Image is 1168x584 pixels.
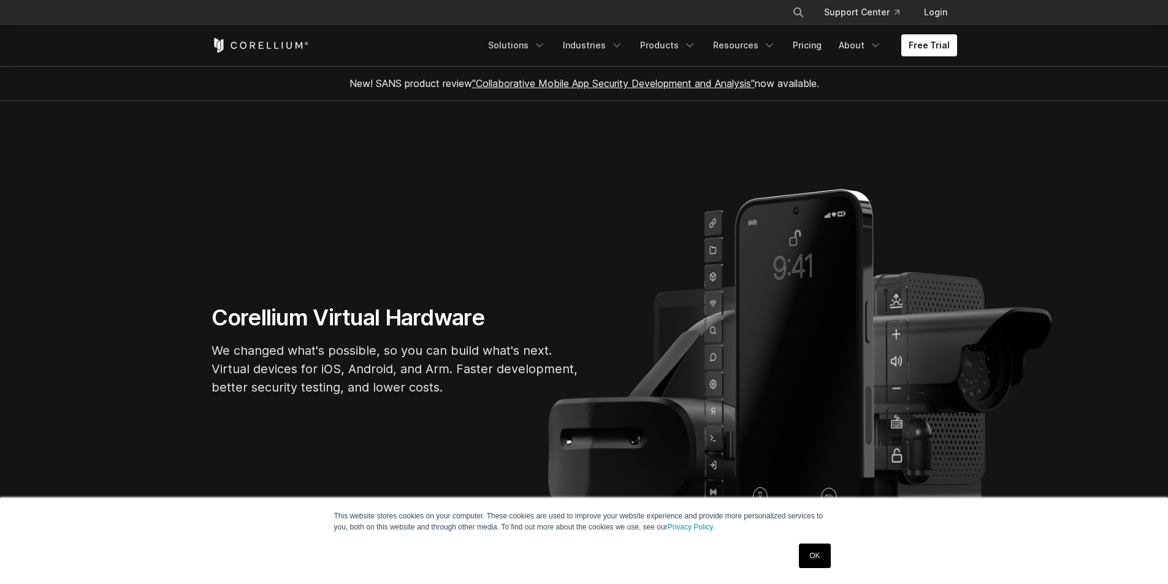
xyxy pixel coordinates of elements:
[799,544,830,568] a: OK
[901,34,957,56] a: Free Trial
[914,1,957,23] a: Login
[212,38,309,53] a: Corellium Home
[706,34,783,56] a: Resources
[349,77,819,89] span: New! SANS product review now available.
[472,77,755,89] a: "Collaborative Mobile App Security Development and Analysis"
[555,34,630,56] a: Industries
[212,304,579,332] h1: Corellium Virtual Hardware
[334,510,834,533] p: This website stores cookies on your computer. These cookies are used to improve your website expe...
[777,1,957,23] div: Navigation Menu
[212,341,579,396] p: We changed what's possible, so you can build what's next. Virtual devices for iOS, Android, and A...
[787,1,809,23] button: Search
[668,523,715,531] a: Privacy Policy.
[785,34,829,56] a: Pricing
[481,34,553,56] a: Solutions
[814,1,909,23] a: Support Center
[831,34,889,56] a: About
[633,34,703,56] a: Products
[481,34,957,56] div: Navigation Menu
